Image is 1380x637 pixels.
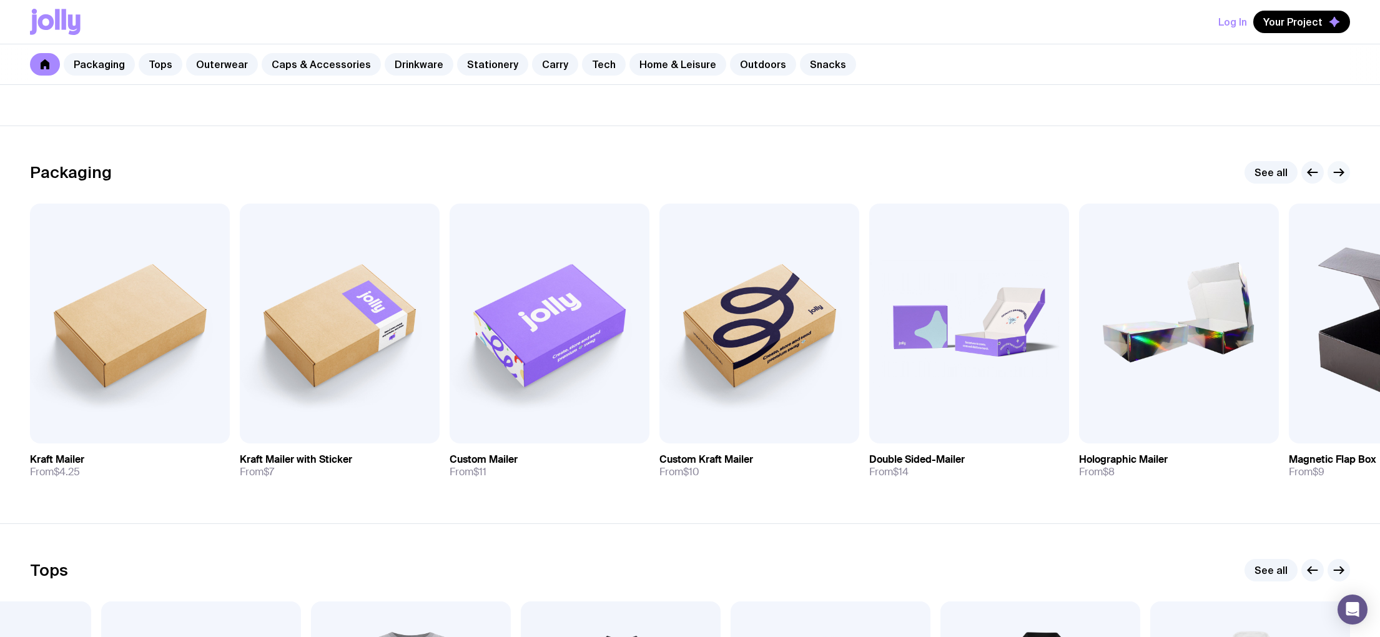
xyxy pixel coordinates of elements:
[54,465,80,478] span: $4.25
[869,466,909,478] span: From
[385,53,453,76] a: Drinkware
[240,453,352,466] h3: Kraft Mailer with Sticker
[264,465,274,478] span: $7
[532,53,578,76] a: Carry
[1079,466,1115,478] span: From
[1079,443,1279,488] a: Holographic MailerFrom$8
[450,466,486,478] span: From
[1079,453,1168,466] h3: Holographic Mailer
[869,443,1069,488] a: Double Sided-MailerFrom$14
[582,53,626,76] a: Tech
[683,465,699,478] span: $10
[240,466,274,478] span: From
[659,443,859,488] a: Custom Kraft MailerFrom$10
[240,443,440,488] a: Kraft Mailer with StickerFrom$7
[30,466,80,478] span: From
[659,453,753,466] h3: Custom Kraft Mailer
[1253,11,1350,33] button: Your Project
[30,561,68,580] h2: Tops
[1313,465,1324,478] span: $9
[629,53,726,76] a: Home & Leisure
[186,53,258,76] a: Outerwear
[730,53,796,76] a: Outdoors
[869,453,965,466] h3: Double Sided-Mailer
[30,163,112,182] h2: Packaging
[457,53,528,76] a: Stationery
[893,465,909,478] span: $14
[450,443,649,488] a: Custom MailerFrom$11
[64,53,135,76] a: Packaging
[1289,453,1376,466] h3: Magnetic Flap Box
[1218,11,1247,33] button: Log In
[473,465,486,478] span: $11
[139,53,182,76] a: Tops
[30,443,230,488] a: Kraft MailerFrom$4.25
[450,453,518,466] h3: Custom Mailer
[262,53,381,76] a: Caps & Accessories
[659,466,699,478] span: From
[1338,595,1368,625] div: Open Intercom Messenger
[1103,465,1115,478] span: $8
[30,453,84,466] h3: Kraft Mailer
[1244,161,1298,184] a: See all
[1263,16,1323,28] span: Your Project
[800,53,856,76] a: Snacks
[1244,559,1298,581] a: See all
[1289,466,1324,478] span: From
